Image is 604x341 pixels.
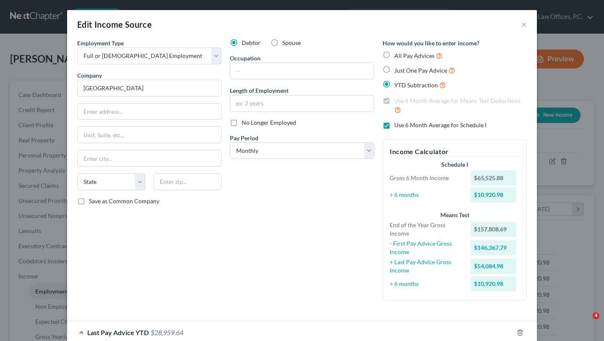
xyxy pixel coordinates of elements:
[89,197,159,205] span: Save as Common Company
[390,160,520,169] div: Schedule I
[471,240,517,255] div: $146,367.79
[87,328,149,336] span: Last Pay Advice YTD
[593,312,599,319] span: 4
[78,127,221,143] input: Unit, Suite, etc...
[385,191,466,199] div: ÷ 6 months
[154,173,221,190] input: Enter zip...
[78,150,221,166] input: Enter city...
[77,18,152,30] div: Edit Income Source
[394,81,438,89] span: YTD Subtraction
[471,222,517,237] div: $157,808.69
[394,97,521,104] span: Use 6 Month Average for Means Test Deductions
[394,52,435,59] span: All Pay Advices
[230,63,374,79] input: --
[230,95,374,111] input: ex: 2 years
[385,174,466,182] div: Gross 6 Month Income
[385,258,466,275] div: + Last Pay Advice Gross Income
[385,239,466,256] div: - First Pay Advice Gross Income
[385,280,466,288] div: ÷ 6 months
[471,170,517,186] div: $65,525.88
[242,119,296,126] span: No Longer Employed
[151,328,183,336] span: $28,959.64
[77,39,124,47] span: Employment Type
[471,259,517,274] div: $54,084.98
[521,19,527,29] button: ×
[77,72,102,79] span: Company
[394,121,487,129] span: Use 6 Month Average for Schedule I
[394,67,447,74] span: Just One Pay Advice
[230,134,258,142] span: Pay Period
[230,54,260,63] label: Occupation
[242,39,260,46] span: Debtor
[282,39,301,46] span: Spouse
[575,312,596,333] iframe: Intercom live chat
[78,104,221,120] input: Enter address...
[471,187,517,202] div: $10,920.98
[383,39,479,47] label: How would you like to enter income?
[77,80,221,97] input: Search company by name...
[390,211,520,219] div: Means Test
[390,147,520,157] h5: Income Calculator
[385,221,466,238] div: End of the Year Gross Income
[471,276,517,291] div: $10,920.98
[230,86,289,95] label: Length of Employment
